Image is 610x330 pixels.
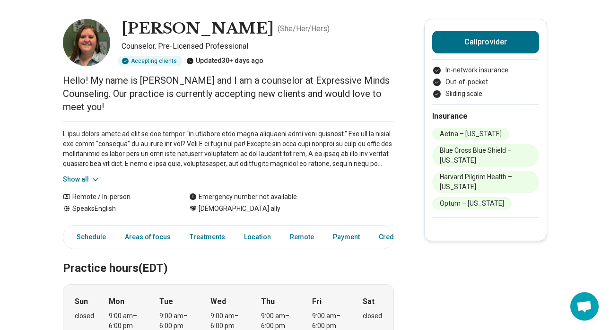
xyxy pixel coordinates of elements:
h1: [PERSON_NAME] [122,19,274,39]
button: Show all [63,174,100,184]
li: In-network insurance [432,65,539,75]
strong: Thu [261,296,275,307]
a: Remote [284,227,320,247]
li: Out-of-pocket [432,77,539,87]
a: Open chat [570,292,599,321]
li: Blue Cross Blue Shield – [US_STATE] [432,144,539,167]
a: Treatments [184,227,231,247]
li: Optum – [US_STATE] [432,197,512,210]
a: Schedule [65,227,112,247]
img: Devan McKay, Counselor [63,19,110,66]
div: Updated 30+ days ago [186,56,263,66]
ul: Payment options [432,65,539,99]
div: Emergency number not available [189,192,297,202]
a: Payment [327,227,366,247]
strong: Sat [363,296,375,307]
li: Harvard Pilgrim Health – [US_STATE] [432,171,539,193]
a: Areas of focus [119,227,176,247]
div: closed [363,311,382,321]
p: Hello! My name is [PERSON_NAME] and I am a counselor at Expressive Minds Counseling. Our practice... [63,74,394,113]
li: Aetna – [US_STATE] [432,128,509,140]
span: [DEMOGRAPHIC_DATA] ally [199,204,280,214]
div: closed [75,311,94,321]
p: L ipsu dolors ametc ad elit se doe tempor “in utlabore etdo magna aliquaeni admi veni quisnost.” ... [63,129,394,169]
h2: Practice hours (EDT) [63,238,394,277]
strong: Wed [210,296,226,307]
button: Callprovider [432,31,539,53]
a: Location [238,227,277,247]
p: ( She/Her/Hers ) [278,23,330,35]
strong: Sun [75,296,88,307]
p: Counselor, Pre-Licensed Professional [122,41,394,52]
div: Speaks English [63,204,170,214]
strong: Fri [312,296,322,307]
li: Sliding scale [432,89,539,99]
div: Remote / In-person [63,192,170,202]
strong: Tue [159,296,173,307]
a: Credentials [373,227,420,247]
strong: Mon [109,296,124,307]
div: Accepting clients [118,56,183,66]
h2: Insurance [432,111,539,122]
